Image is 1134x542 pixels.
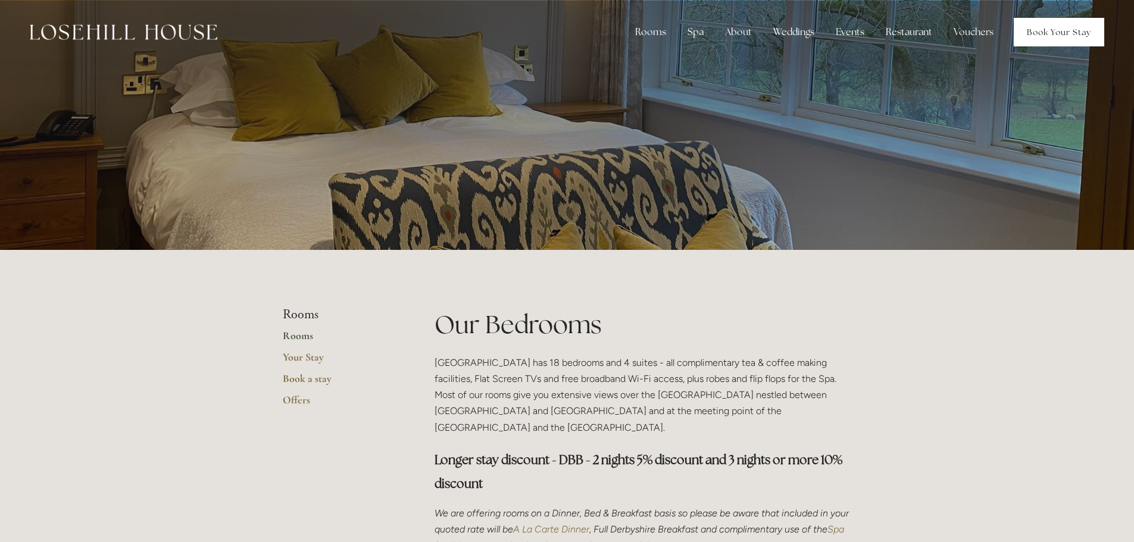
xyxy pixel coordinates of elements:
strong: Longer stay discount - DBB - 2 nights 5% discount and 3 nights or more 10% discount [435,452,845,491]
em: We are offering rooms on a Dinner, Bed & Breakfast basis so please be aware that included in your... [435,507,851,535]
div: Spa [678,20,713,44]
em: , Full Derbyshire Breakfast and complimentary use of the [589,524,827,535]
a: Vouchers [944,20,1003,44]
div: Weddings [764,20,824,44]
p: [GEOGRAPHIC_DATA] has 18 bedrooms and 4 suites - all complimentary tea & coffee making facilities... [435,355,852,436]
li: Rooms [283,307,396,322]
div: Rooms [626,20,676,44]
div: Events [826,20,874,44]
img: Losehill House [30,24,217,40]
a: A La Carte Dinner [513,524,589,535]
a: Book a stay [283,372,396,393]
a: Offers [283,393,396,415]
div: Restaurant [876,20,942,44]
a: Your Stay [283,350,396,372]
div: About [716,20,761,44]
a: Rooms [283,329,396,350]
a: Book Your Stay [1014,18,1104,46]
h1: Our Bedrooms [435,307,852,342]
